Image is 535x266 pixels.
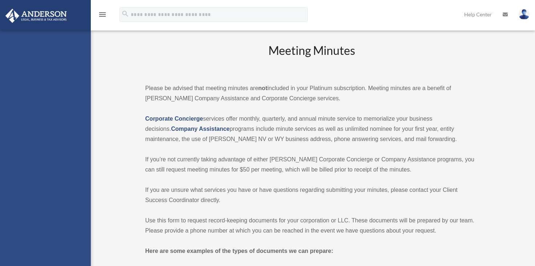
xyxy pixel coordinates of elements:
[145,83,479,104] p: Please be advised that meeting minutes are included in your Platinum subscription. Meeting minute...
[519,9,530,20] img: User Pic
[121,10,129,18] i: search
[3,9,69,23] img: Anderson Advisors Platinum Portal
[145,248,333,254] strong: Here are some examples of the types of documents we can prepare:
[258,85,267,91] strong: not
[98,13,107,19] a: menu
[145,154,479,175] p: If you’re not currently taking advantage of either [PERSON_NAME] Corporate Concierge or Company A...
[145,43,479,73] h2: Meeting Minutes
[145,116,203,122] a: Corporate Concierge
[171,126,230,132] a: Company Assistance
[145,114,479,144] p: services offer monthly, quarterly, and annual minute service to memorialize your business decisio...
[145,215,479,236] p: Use this form to request record-keeping documents for your corporation or LLC. These documents wi...
[98,10,107,19] i: menu
[145,185,479,205] p: If you are unsure what services you have or have questions regarding submitting your minutes, ple...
